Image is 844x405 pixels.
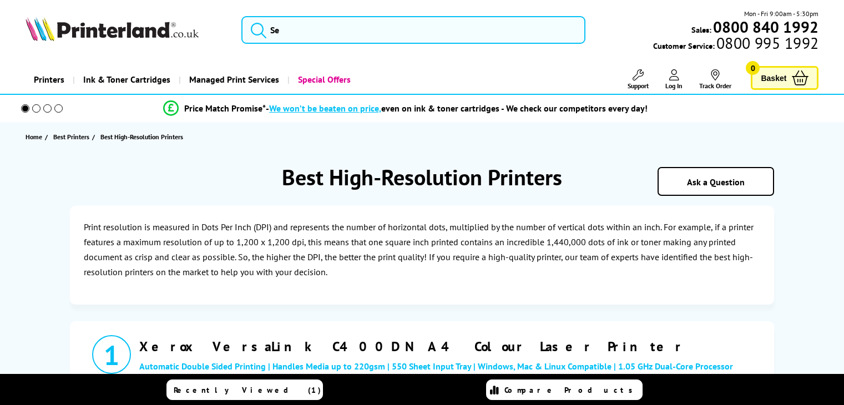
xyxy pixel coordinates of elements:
[711,22,818,32] a: 0800 840 1992
[715,38,818,48] span: 0800 995 1992
[713,17,818,37] b: 0800 840 1992
[628,82,649,90] span: Support
[26,131,42,143] span: Home
[92,335,131,374] div: 1
[628,69,649,90] a: Support
[761,70,786,85] span: Basket
[166,379,323,400] a: Recently Viewed (1)
[746,61,760,75] span: 0
[73,65,179,94] a: Ink & Toner Cartridges
[486,379,643,400] a: Compare Products
[751,66,818,90] a: Basket 0
[26,17,199,41] img: Printerland Logo
[687,176,745,188] a: Ask a Question
[653,38,818,51] span: Customer Service:
[83,65,170,94] span: Ink & Toner Cartridges
[100,131,183,143] span: Best High-Resolution Printers
[84,220,760,280] p: Print resolution is measured in Dots Per Inch (DPI) and represents the number of horizontal dots,...
[139,361,733,372] span: Automatic Double Sided Printing | Handles Media up to 220gsm | 550 Sheet Input Tray | Windows, Ma...
[70,163,774,191] h1: Best High-Resolution Printers
[665,82,683,90] span: Log In
[100,131,186,143] a: Best High-Resolution Printers
[241,16,585,44] input: Se
[744,8,818,19] span: Mon - Fri 9:00am - 5:30pm
[691,24,711,35] span: Sales:
[139,338,769,355] a: Xerox VersaLink C400DN A4 Colour Laser Printer
[287,65,359,94] a: Special Offers
[266,103,648,114] div: - even on ink & toner cartridges - We check our competitors every day!
[699,69,731,90] a: Track Order
[184,103,266,114] span: Price Match Promise*
[504,385,639,395] span: Compare Products
[53,131,89,143] span: Best Printers
[26,17,228,43] a: Printerland Logo
[179,65,287,94] a: Managed Print Services
[53,131,92,143] a: Best Printers
[6,99,805,118] li: modal_Promise
[665,69,683,90] a: Log In
[26,65,73,94] a: Printers
[174,385,321,395] span: Recently Viewed (1)
[26,131,45,143] a: Home
[269,103,381,114] span: We won’t be beaten on price,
